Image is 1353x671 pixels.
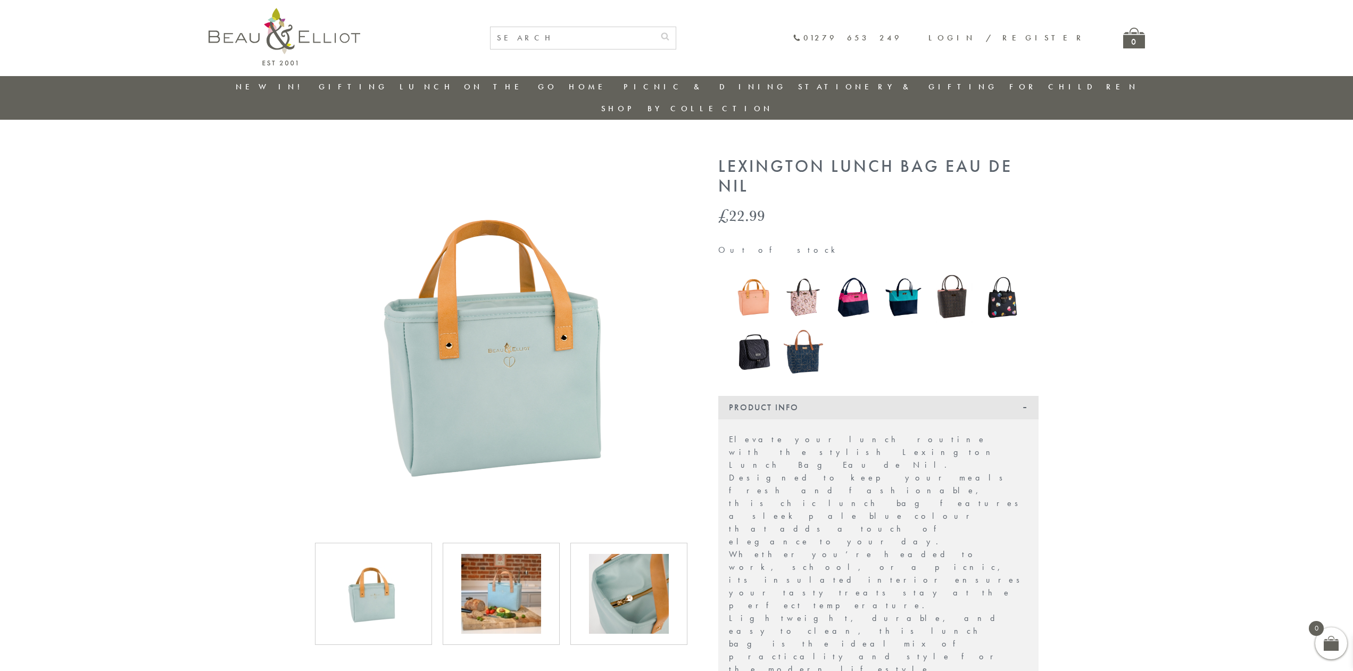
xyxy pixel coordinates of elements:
img: Emily Heart Insulated Lunch Bag [983,274,1023,320]
img: Manhattan Larger Lunch Bag [734,326,774,377]
a: 01279 653 249 [793,34,902,43]
a: Lexington lunch bag blush [734,271,774,326]
span: 0 [1309,621,1324,636]
span: £ [718,204,729,226]
bdi: 22.99 [718,204,765,226]
input: SEARCH [491,27,654,49]
a: Gifting [319,81,388,92]
img: Dove Insulated Lunch Bag [933,272,973,323]
img: Colour Block Insulated Lunch Bag [834,272,873,323]
img: Navy 7L Luxury Insulated Lunch Bag [784,326,823,378]
a: Navy 7L Luxury Insulated Lunch Bag [784,326,823,380]
p: Out of stock [718,245,1039,255]
img: Lexington lunch bag blush [734,271,774,323]
a: New in! [236,81,307,92]
div: Product Info [718,396,1039,419]
img: Colour Block Luxury Insulated Lunch Bag [884,272,923,323]
a: Stationery & Gifting [798,81,998,92]
a: Picnic & Dining [624,81,786,92]
img: logo [209,8,360,65]
a: Emily Heart Insulated Lunch Bag [983,274,1023,322]
h1: Lexington Lunch Bag Eau de Nil [718,157,1039,196]
a: Manhattan Larger Lunch Bag [734,326,774,379]
a: Login / Register [928,32,1086,43]
a: Home [569,81,611,92]
img: Lexington Lunch Bag Eau de Nil [461,554,541,634]
a: Shop by collection [601,103,773,114]
a: For Children [1009,81,1139,92]
a: Colour Block Insulated Lunch Bag [834,272,873,325]
a: 0 [1123,28,1145,48]
img: Lexington Lunch Bag Eau de Nil [589,554,669,634]
img: Lexington Lunch Bag Eau de Nil [334,554,413,634]
img: Boho Luxury Insulated Lunch Bag [784,272,823,323]
a: Boho Luxury Insulated Lunch Bag [784,272,823,325]
a: Lunch On The Go [400,81,557,92]
a: Dove Insulated Lunch Bag [933,272,973,325]
img: Lexington Lunch Bag Eau de Nil [315,157,687,529]
a: Colour Block Luxury Insulated Lunch Bag [884,272,923,325]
